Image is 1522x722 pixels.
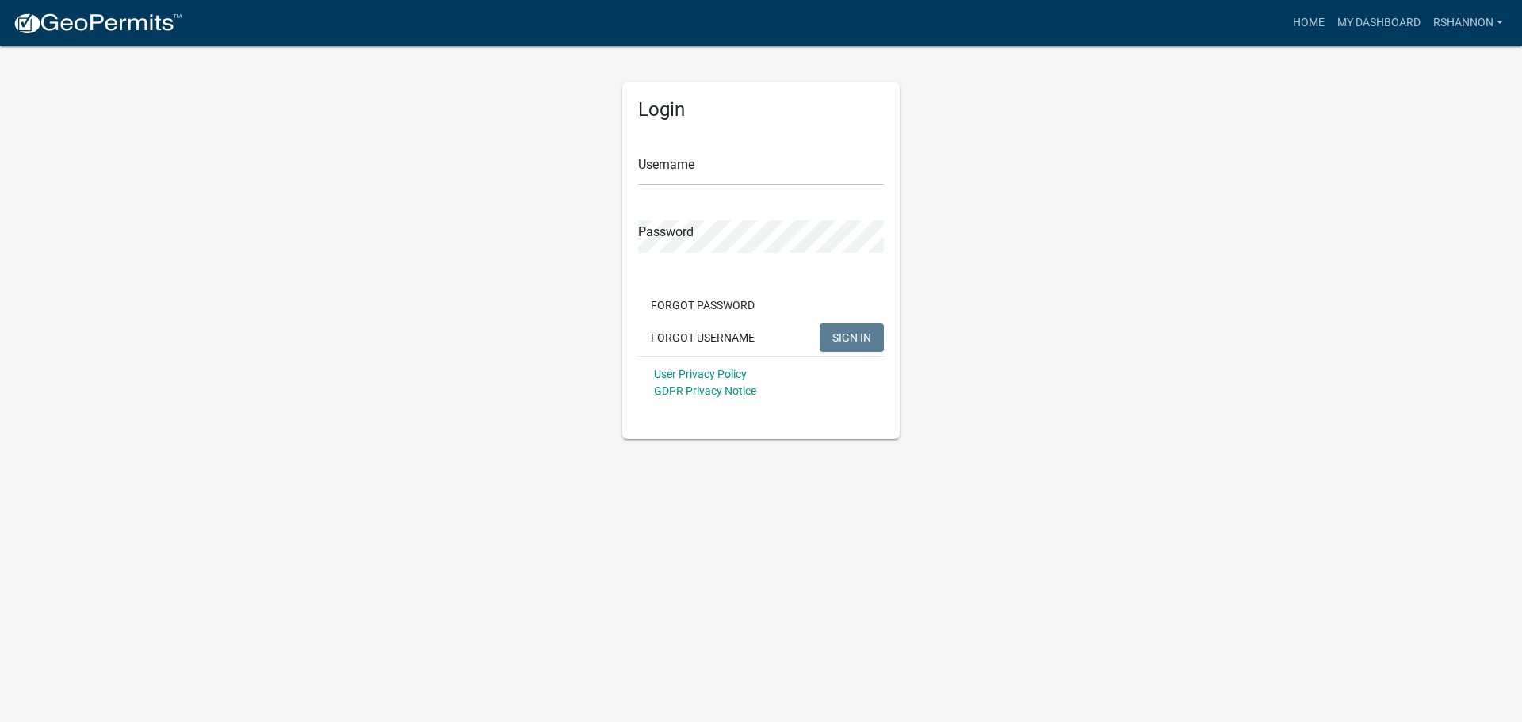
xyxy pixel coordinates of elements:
button: SIGN IN [820,323,884,352]
a: rshannon [1427,8,1509,38]
a: User Privacy Policy [654,368,747,380]
a: Home [1287,8,1331,38]
h5: Login [638,98,884,121]
span: SIGN IN [832,330,871,343]
a: GDPR Privacy Notice [654,384,756,397]
button: Forgot Username [638,323,767,352]
a: My Dashboard [1331,8,1427,38]
button: Forgot Password [638,291,767,319]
